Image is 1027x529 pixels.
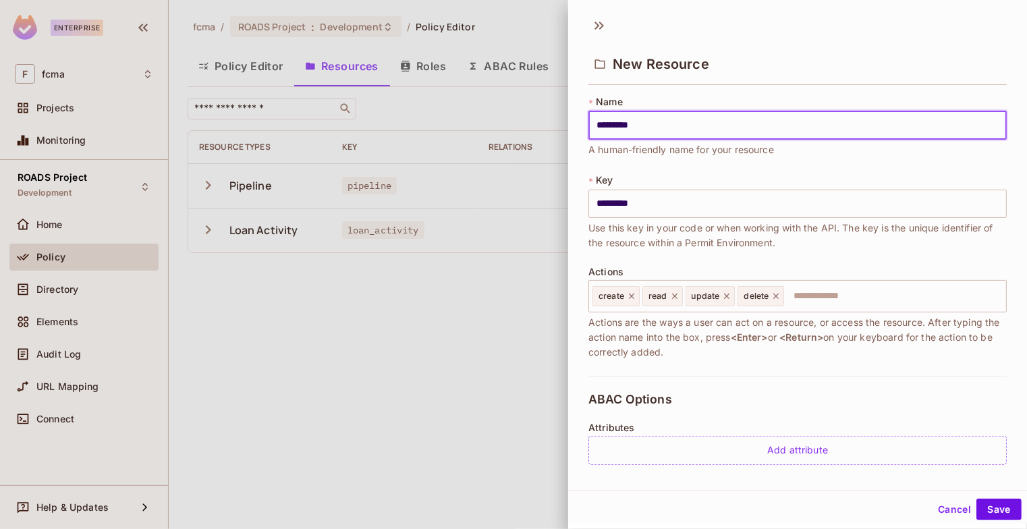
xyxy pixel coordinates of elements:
[588,267,623,277] span: Actions
[588,315,1007,360] span: Actions are the ways a user can act on a resource, or access the resource. After typing the actio...
[613,56,709,72] span: New Resource
[692,291,720,302] span: update
[596,175,613,186] span: Key
[599,291,624,302] span: create
[648,291,667,302] span: read
[588,142,774,157] span: A human-friendly name for your resource
[976,499,1022,520] button: Save
[731,331,768,343] span: <Enter>
[588,422,635,433] span: Attributes
[738,286,784,306] div: delete
[642,286,683,306] div: read
[596,96,623,107] span: Name
[779,331,823,343] span: <Return>
[686,286,735,306] div: update
[588,393,672,406] span: ABAC Options
[744,291,769,302] span: delete
[588,436,1007,465] div: Add attribute
[588,221,1007,250] span: Use this key in your code or when working with the API. The key is the unique identifier of the r...
[592,286,640,306] div: create
[933,499,976,520] button: Cancel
